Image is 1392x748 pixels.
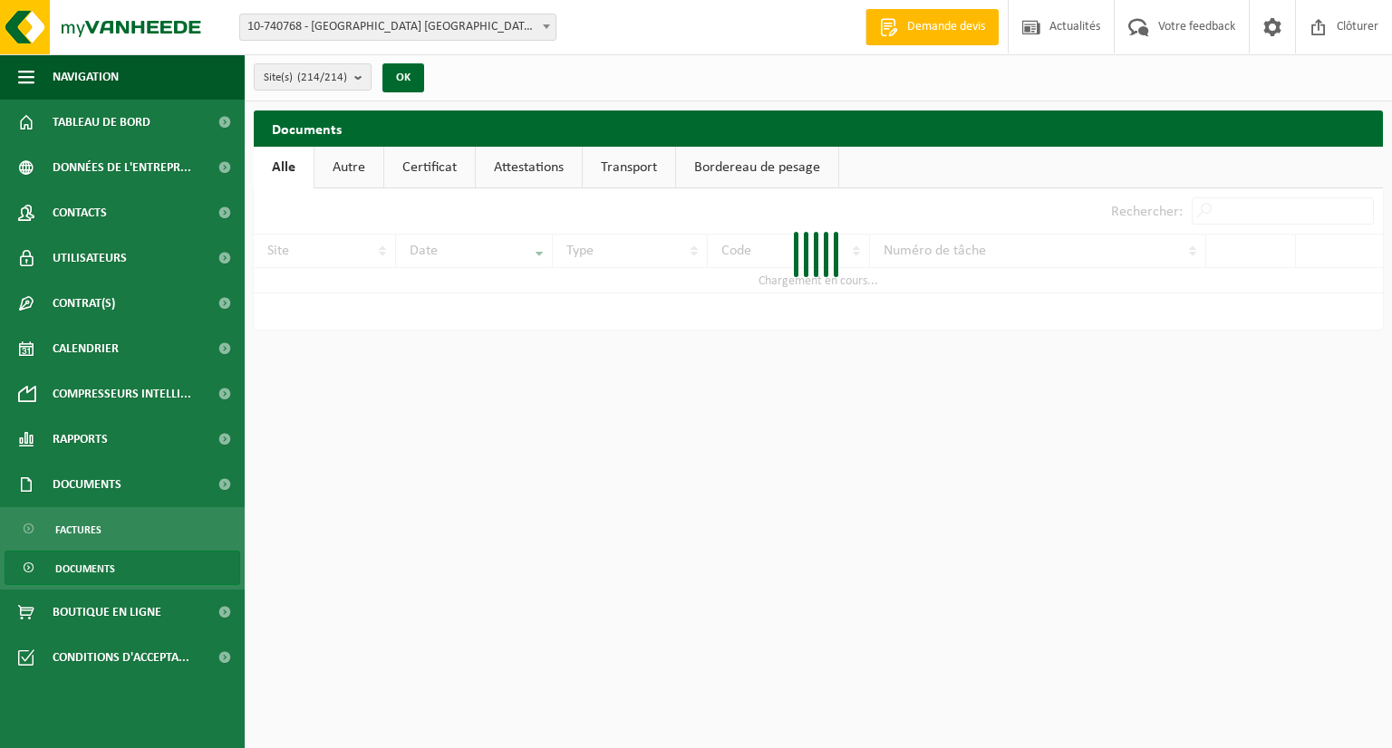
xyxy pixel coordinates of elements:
span: Factures [55,513,101,547]
span: 10-740768 - VALENS DÉPARTEMENT ARFI EIFFAGE - OUDERGEM [239,14,556,41]
span: Demande devis [903,18,990,36]
span: Navigation [53,54,119,100]
span: Utilisateurs [53,235,127,281]
a: Alle [254,147,314,188]
span: Données de l'entrepr... [53,145,191,190]
a: Autre [314,147,383,188]
span: Conditions d'accepta... [53,635,189,680]
span: Tableau de bord [53,100,150,145]
button: Site(s)(214/214) [254,63,372,91]
count: (214/214) [297,72,347,83]
span: 10-740768 - VALENS DÉPARTEMENT ARFI EIFFAGE - OUDERGEM [240,14,556,40]
span: Site(s) [264,64,347,91]
a: Attestations [476,147,582,188]
span: Calendrier [53,326,119,371]
span: Documents [53,462,121,507]
span: Documents [55,551,115,586]
span: Boutique en ligne [53,590,161,635]
a: Transport [583,147,675,188]
button: OK [382,63,424,92]
span: Compresseurs intelli... [53,371,191,417]
span: Rapports [53,417,108,462]
a: Certificat [384,147,475,188]
span: Contrat(s) [53,281,115,326]
span: Contacts [53,190,107,235]
a: Documents [5,551,240,585]
a: Demande devis [865,9,999,45]
a: Bordereau de pesage [676,147,838,188]
h2: Documents [254,110,1383,146]
a: Factures [5,512,240,546]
